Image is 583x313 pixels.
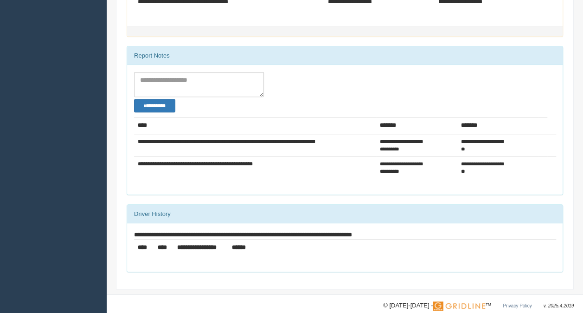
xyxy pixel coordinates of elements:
button: Change Filter Options [134,99,175,112]
span: v. 2025.4.2019 [544,303,574,308]
div: © [DATE]-[DATE] - ™ [383,301,574,311]
div: Driver History [127,205,563,223]
a: Privacy Policy [503,303,532,308]
img: Gridline [433,301,485,311]
div: Report Notes [127,46,563,65]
